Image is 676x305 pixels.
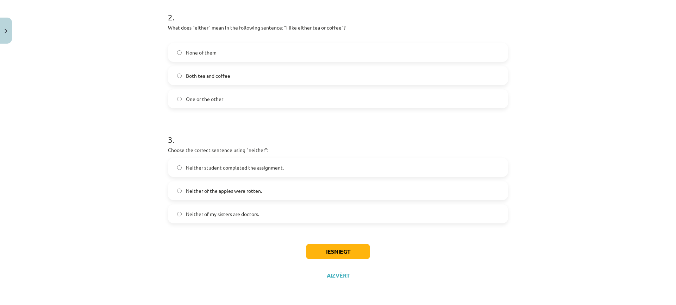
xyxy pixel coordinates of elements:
[168,146,508,154] p: Choose the correct sentence using "neither":
[325,272,351,279] button: Aizvērt
[177,189,182,193] input: Neither of the apples were rotten.
[168,24,508,39] p: What does "either" mean in the following sentence: "I like either tea or coffee"?
[186,95,223,103] span: One or the other
[186,210,259,218] span: Neither of my sisters are doctors.
[168,122,508,144] h1: 3 .
[5,29,7,33] img: icon-close-lesson-0947bae3869378f0d4975bcd49f059093ad1ed9edebbc8119c70593378902aed.svg
[186,164,284,171] span: Neither student completed the assignment.
[177,212,182,216] input: Neither of my sisters are doctors.
[186,72,230,80] span: Both tea and coffee
[177,74,182,78] input: Both tea and coffee
[177,165,182,170] input: Neither student completed the assignment.
[186,49,217,56] span: None of them
[306,244,370,259] button: Iesniegt
[177,97,182,101] input: One or the other
[177,50,182,55] input: None of them
[186,187,262,195] span: Neither of the apples were rotten.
